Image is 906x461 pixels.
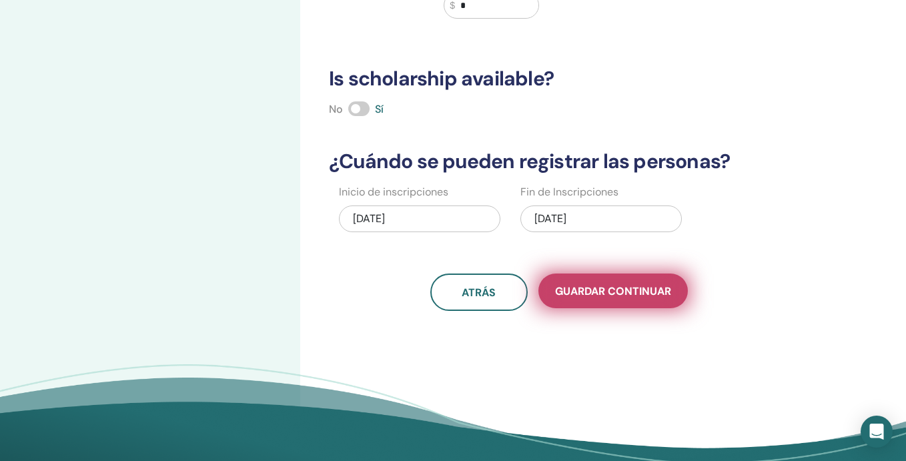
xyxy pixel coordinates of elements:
label: Fin de Inscripciones [520,184,618,200]
div: [DATE] [339,205,500,232]
span: No [329,102,343,116]
div: Open Intercom Messenger [861,416,893,448]
button: Guardar Continuar [538,274,688,308]
label: Inicio de inscripciones [339,184,448,200]
h3: Is scholarship available? [321,67,797,91]
span: atrás [462,286,496,300]
button: atrás [430,274,528,311]
div: [DATE] [520,205,682,232]
span: Guardar Continuar [555,284,671,298]
h3: ¿Cuándo se pueden registrar las personas? [321,149,797,173]
span: Sí [375,102,384,116]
